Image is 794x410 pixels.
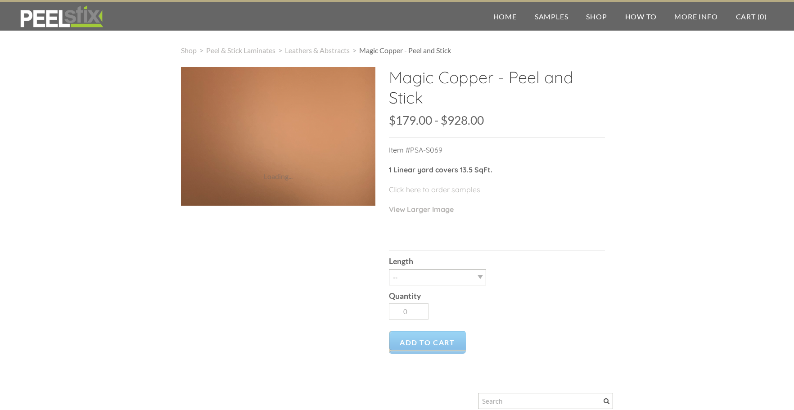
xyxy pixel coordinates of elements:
[350,46,359,54] span: >
[389,331,466,354] a: Add to Cart
[246,171,311,182] div: Loading...
[206,46,275,54] a: Peel & Stick Laminates
[181,67,375,206] img: s832171791223022656_p953_i1_w2100.png
[389,185,480,194] a: Click here to order samples
[760,12,764,21] span: 0
[181,46,197,54] a: Shop
[197,46,206,54] span: >
[389,67,605,114] h2: Magic Copper - Peel and Stick
[484,2,526,31] a: Home
[577,2,616,31] a: Shop
[389,165,492,174] strong: 1 Linear yard covers 13.5 SqFt.
[359,46,451,54] span: Magic Copper - Peel and Stick
[18,5,105,28] img: REFACE SUPPLIES
[665,2,726,31] a: More Info
[478,393,613,409] input: Search
[275,46,285,54] span: >
[526,2,577,31] a: Samples
[616,2,666,31] a: How To
[727,2,776,31] a: Cart (0)
[389,113,484,127] span: $179.00 - $928.00
[285,46,350,54] a: Leathers & Abstracts
[389,205,454,214] a: View Larger Image
[389,144,605,164] p: Item #PSA-S069
[389,257,413,266] b: Length
[604,398,609,404] span: Search
[389,291,421,301] b: Quantity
